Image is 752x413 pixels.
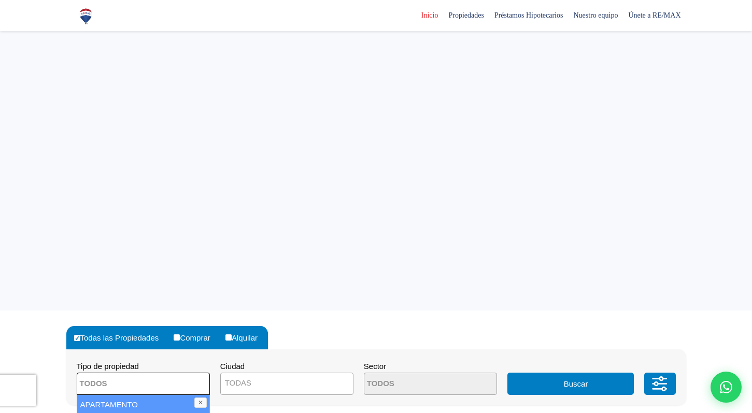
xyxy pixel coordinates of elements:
input: Todas las Propiedades [74,335,80,341]
input: Comprar [174,334,180,341]
label: Alquilar [223,326,268,349]
textarea: Search [364,373,465,395]
input: Alquilar [225,334,232,341]
textarea: Search [77,373,178,395]
label: Todas las Propiedades [72,326,169,349]
span: Ciudad [220,362,245,371]
span: Sector [364,362,386,371]
span: TODAS [225,378,251,387]
span: Nuestro equipo [568,8,623,23]
span: Únete a RE/MAX [623,8,686,23]
button: ✕ [194,397,207,408]
span: Inicio [416,8,444,23]
img: Logo de REMAX [77,7,95,25]
button: Buscar [507,373,634,395]
span: Propiedades [443,8,489,23]
span: TODAS [221,376,353,390]
span: Tipo de propiedad [77,362,139,371]
span: Préstamos Hipotecarios [489,8,569,23]
label: Comprar [171,326,220,349]
span: TODAS [220,373,353,395]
